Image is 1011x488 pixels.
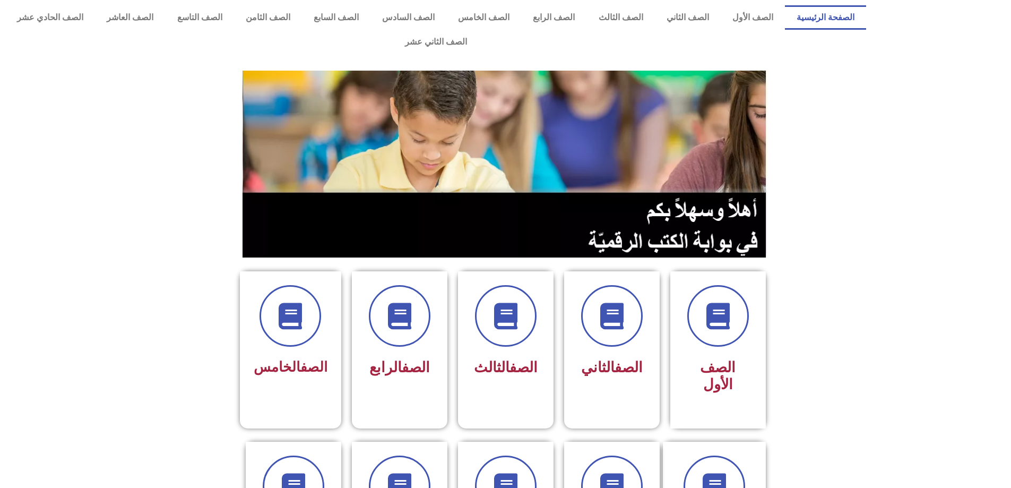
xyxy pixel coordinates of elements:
a: الصف التاسع [165,5,234,30]
a: الصف الرابع [521,5,586,30]
span: الثاني [581,359,643,376]
span: الصف الأول [700,359,736,393]
a: الصف الثاني [655,5,721,30]
a: الصف العاشر [95,5,165,30]
a: الصف الثامن [234,5,302,30]
a: الصف [402,359,430,376]
span: الرابع [369,359,430,376]
a: الصفحة الرئيسية [785,5,866,30]
a: الصف الثاني عشر [5,30,866,54]
a: الصف [615,359,643,376]
a: الصف السابع [302,5,370,30]
a: الصف الثالث [586,5,654,30]
a: الصف السادس [370,5,446,30]
span: الخامس [254,359,327,375]
a: الصف الخامس [446,5,521,30]
span: الثالث [474,359,538,376]
a: الصف الحادي عشر [5,5,95,30]
a: الصف [300,359,327,375]
a: الصف الأول [721,5,785,30]
a: الصف [509,359,538,376]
